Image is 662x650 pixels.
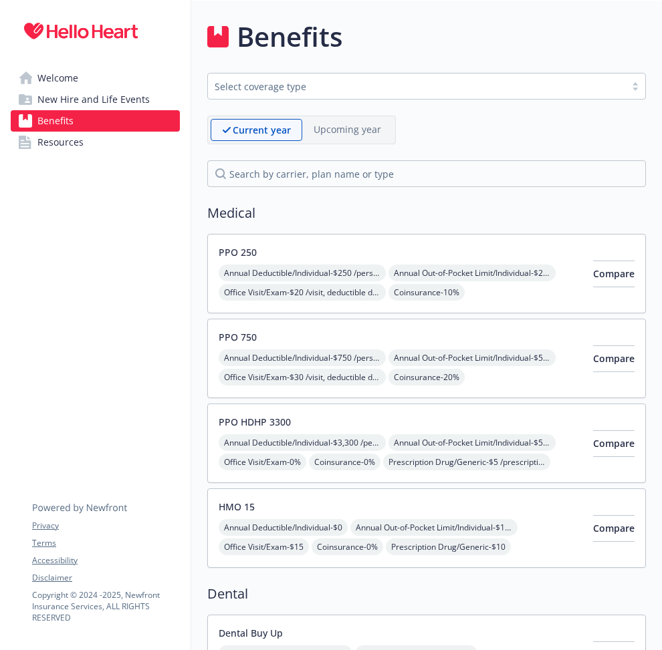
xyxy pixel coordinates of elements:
[389,369,465,385] span: Coinsurance - 20%
[314,122,381,136] p: Upcoming year
[11,67,180,89] a: Welcome
[207,203,646,223] h2: Medical
[11,132,180,153] a: Resources
[593,261,635,287] button: Compare
[309,454,380,470] span: Coinsurance - 0%
[37,67,78,89] span: Welcome
[32,572,179,584] a: Disclaimer
[593,515,635,542] button: Compare
[32,589,179,623] p: Copyright © 2024 - 2025 , Newfront Insurance Services, ALL RIGHTS RESERVED
[11,89,180,110] a: New Hire and Life Events
[207,160,646,187] input: search by carrier, plan name or type
[233,123,291,137] p: Current year
[389,265,556,281] span: Annual Out-of-Pocket Limit/Individual - $2,500 /person
[219,434,386,451] span: Annual Deductible/Individual - $3,300 /person
[32,520,179,532] a: Privacy
[219,415,291,429] button: PPO HDHP 3300
[593,345,635,372] button: Compare
[350,519,518,536] span: Annual Out-of-Pocket Limit/Individual - $1,500
[32,554,179,566] a: Accessibility
[215,79,619,94] div: Select coverage type
[37,132,84,153] span: Resources
[389,434,556,451] span: Annual Out-of-Pocket Limit/Individual - $5,600 /person
[219,245,257,259] button: PPO 250
[593,430,635,457] button: Compare
[37,110,74,132] span: Benefits
[37,89,150,110] span: New Hire and Life Events
[219,284,386,301] span: Office Visit/Exam - $20 /visit, deductible does not apply
[32,537,179,549] a: Terms
[219,500,255,514] button: HMO 15
[389,349,556,366] span: Annual Out-of-Pocket Limit/Individual - $5,000 /person
[219,349,386,366] span: Annual Deductible/Individual - $750 /person
[593,437,635,450] span: Compare
[383,454,550,470] span: Prescription Drug/Generic - $5 /prescription for Tier 1a; $15 for Tier 1b
[219,454,306,470] span: Office Visit/Exam - 0%
[302,119,393,141] span: Upcoming year
[312,538,383,555] span: Coinsurance - 0%
[219,369,386,385] span: Office Visit/Exam - $30 /visit, deductible does not apply
[219,519,348,536] span: Annual Deductible/Individual - $0
[593,522,635,534] span: Compare
[219,265,386,281] span: Annual Deductible/Individual - $250 /person
[593,352,635,365] span: Compare
[386,538,511,555] span: Prescription Drug/Generic - $10
[237,17,342,57] h1: Benefits
[11,110,180,132] a: Benefits
[219,330,257,344] button: PPO 750
[389,284,465,301] span: Coinsurance - 10%
[207,584,646,604] h2: Dental
[219,538,309,555] span: Office Visit/Exam - $15
[219,626,283,640] button: Dental Buy Up
[593,267,635,280] span: Compare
